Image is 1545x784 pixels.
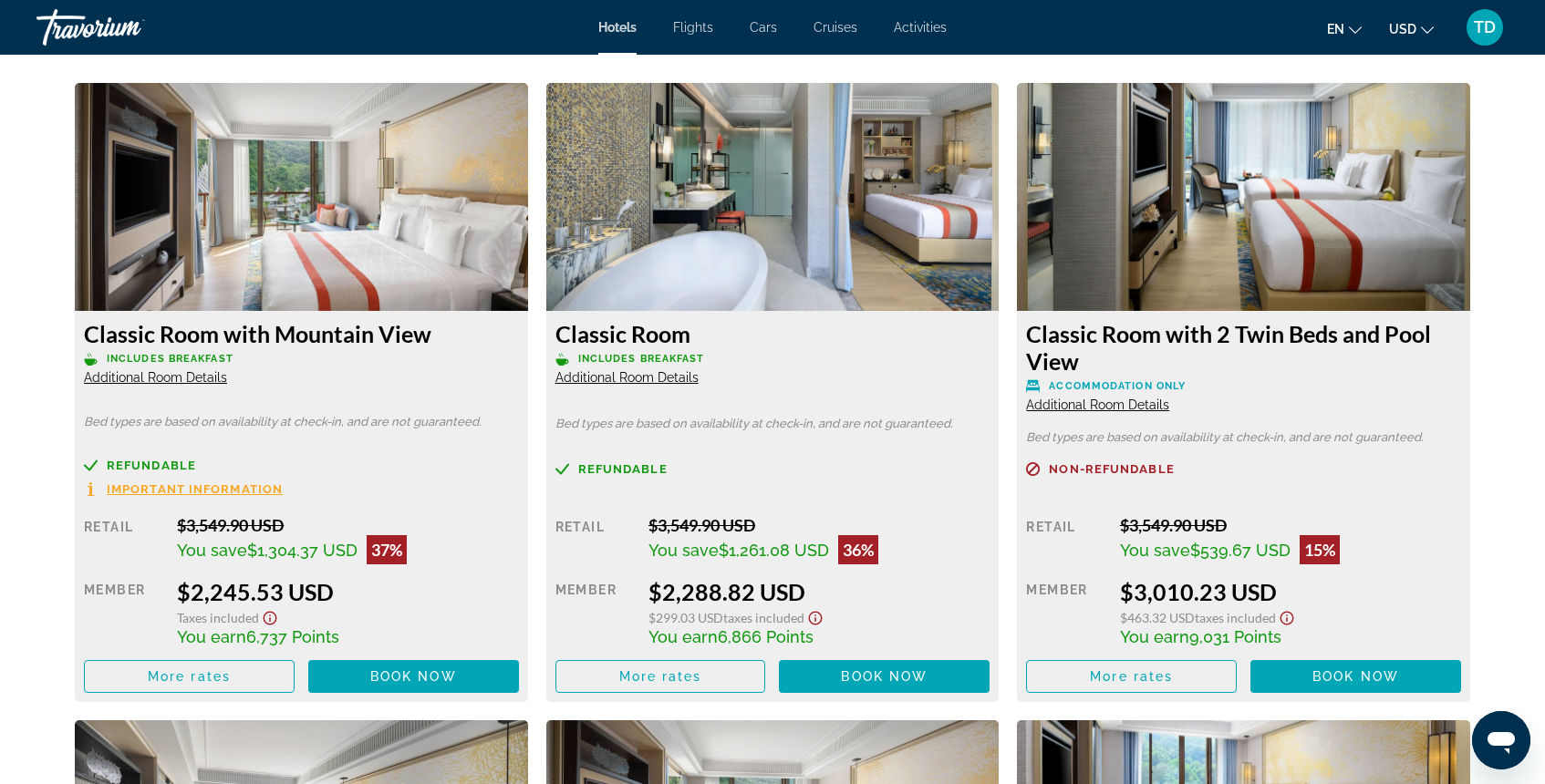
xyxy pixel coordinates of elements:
span: Refundable [107,459,196,471]
span: Includes Breakfast [107,353,233,365]
span: $1,304.37 USD [247,541,358,560]
span: Book now [1312,669,1399,684]
img: 1359ec96-817a-4bcb-8832-37c2876d1330.jpeg [75,83,528,311]
h3: Classic Room with Mountain View [84,320,519,347]
a: Activities [894,20,947,35]
span: en [1327,22,1344,36]
span: 6,866 Points [718,627,814,646]
span: Important Information [107,483,283,495]
span: Includes Breakfast [578,353,705,365]
span: USD [1389,22,1416,36]
iframe: Button to launch messaging window [1472,711,1530,769]
button: More rates [555,660,766,693]
span: $1,261.08 USD [719,541,829,560]
button: Change currency [1389,15,1434,42]
span: You save [1120,541,1190,560]
div: Member [84,578,163,646]
div: 15% [1300,535,1340,564]
span: More rates [619,669,702,684]
button: Show Taxes and Fees disclaimer [1276,605,1298,626]
button: Important Information [84,481,283,497]
a: Travorium [36,4,219,51]
span: You save [648,541,719,560]
a: Cars [750,20,777,35]
p: Bed types are based on availability at check-in, and are not guaranteed. [1026,431,1461,444]
div: Member [555,578,635,646]
button: More rates [1026,660,1237,693]
p: Bed types are based on availability at check-in, and are not guaranteed. [84,416,519,428]
div: $3,549.90 USD [1120,515,1461,535]
a: Hotels [598,20,637,35]
span: Accommodation Only [1049,380,1186,392]
span: Book now [841,669,928,684]
div: $2,245.53 USD [177,578,518,605]
button: Change language [1327,15,1362,42]
span: Additional Room Details [1026,397,1169,412]
span: Additional Room Details [555,370,699,385]
span: $299.03 USD [648,610,723,625]
button: User Menu [1461,8,1509,46]
img: 77b3b7ea-d901-47d6-a580-cc92314e03a3.jpeg [1017,83,1470,311]
div: $3,010.23 USD [1120,578,1461,605]
span: Taxes included [723,610,804,625]
button: Show Taxes and Fees disclaimer [259,605,281,626]
span: You earn [177,627,246,646]
button: Book now [1250,660,1461,693]
span: $463.32 USD [1120,610,1195,625]
span: You earn [1120,627,1189,646]
span: Taxes included [177,610,259,625]
button: Show Taxes and Fees disclaimer [804,605,826,626]
div: Retail [555,515,635,564]
div: $3,549.90 USD [177,515,518,535]
button: Book now [308,660,519,693]
span: 6,737 Points [246,627,339,646]
span: More rates [1090,669,1173,684]
span: Book now [370,669,457,684]
div: Member [1026,578,1105,646]
div: Retail [84,515,163,564]
img: 172fa667-905d-4395-bef8-d1bad8dc9fbf.jpeg [546,83,1000,311]
h3: Classic Room with 2 Twin Beds and Pool View [1026,320,1461,375]
div: 37% [367,535,407,564]
span: Taxes included [1195,610,1276,625]
p: Bed types are based on availability at check-in, and are not guaranteed. [555,418,990,430]
button: More rates [84,660,295,693]
h3: Classic Room [555,320,990,347]
span: You save [177,541,247,560]
a: Cruises [814,20,857,35]
button: Book now [779,660,990,693]
a: Flights [673,20,713,35]
div: $2,288.82 USD [648,578,990,605]
span: More rates [148,669,231,684]
a: Refundable [84,459,519,472]
span: $539.67 USD [1190,541,1291,560]
div: 36% [838,535,878,564]
span: Non-refundable [1049,463,1174,475]
span: 9,031 Points [1189,627,1281,646]
div: $3,549.90 USD [648,515,990,535]
div: Retail [1026,515,1105,564]
span: Refundable [578,463,668,475]
a: Refundable [555,462,990,476]
span: TD [1474,18,1496,36]
span: You earn [648,627,718,646]
span: Additional Room Details [84,370,227,385]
